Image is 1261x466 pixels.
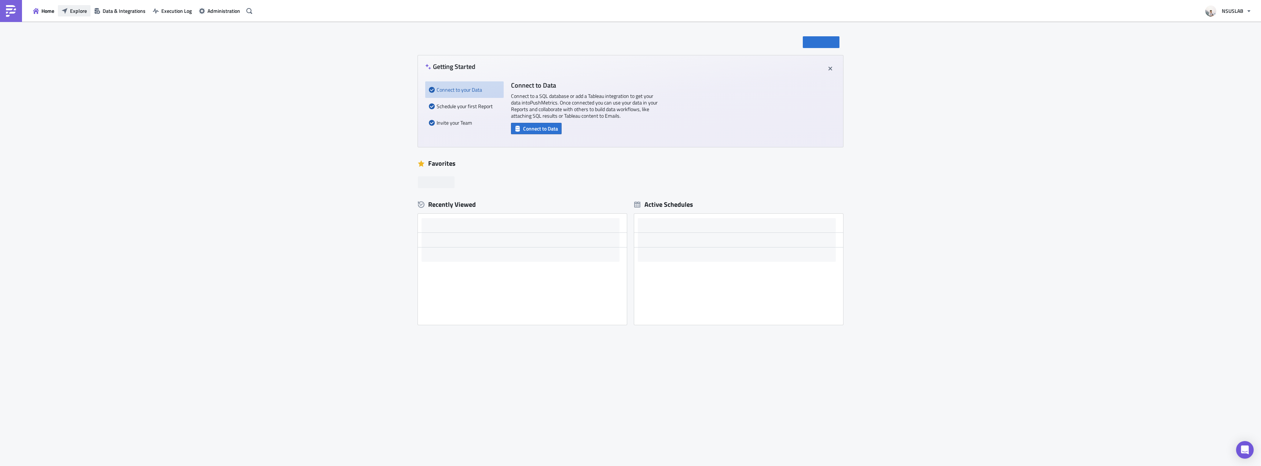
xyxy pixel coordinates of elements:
[418,199,627,210] div: Recently Viewed
[523,125,558,132] span: Connect to Data
[29,5,58,16] button: Home
[91,5,149,16] button: Data & Integrations
[511,81,658,89] h4: Connect to Data
[511,123,562,134] button: Connect to Data
[5,5,17,17] img: PushMetrics
[58,5,91,16] button: Explore
[149,5,195,16] button: Execution Log
[425,63,475,70] h4: Getting Started
[1201,3,1256,19] button: NSUSLAB
[103,7,146,15] span: Data & Integrations
[1205,5,1217,17] img: Avatar
[418,158,843,169] div: Favorites
[1222,7,1243,15] span: NSUSLAB
[429,114,500,131] div: Invite your Team
[1236,441,1254,459] div: Open Intercom Messenger
[634,200,693,209] div: Active Schedules
[41,7,54,15] span: Home
[511,124,562,132] a: Connect to Data
[195,5,244,16] button: Administration
[429,98,500,114] div: Schedule your first Report
[207,7,240,15] span: Administration
[161,7,192,15] span: Execution Log
[70,7,87,15] span: Explore
[429,81,500,98] div: Connect to your Data
[511,93,658,119] p: Connect to a SQL database or add a Tableau integration to get your data into PushMetrics . Once c...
